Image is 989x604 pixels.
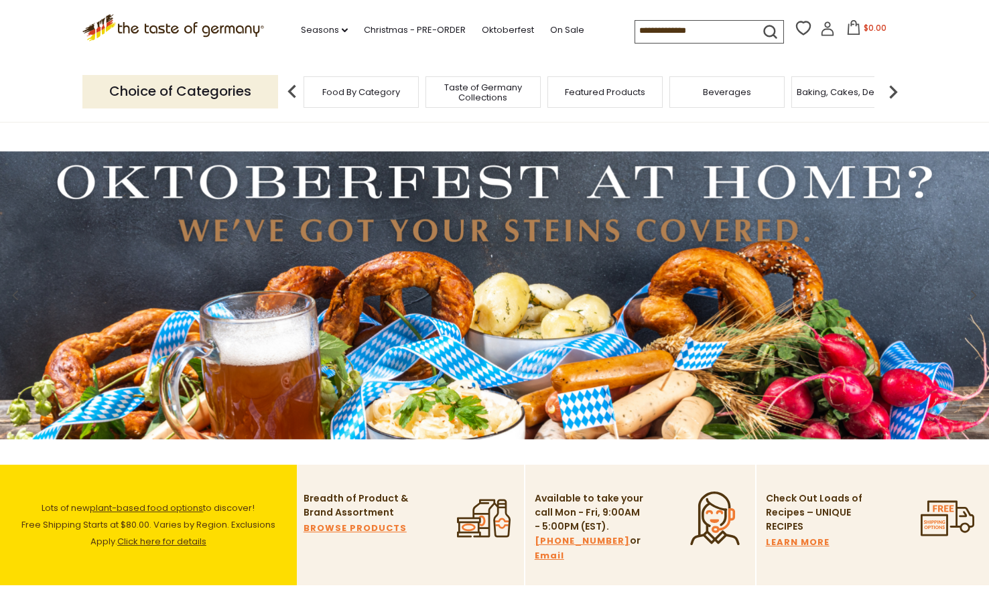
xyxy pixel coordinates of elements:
[703,87,751,97] a: Beverages
[797,87,901,97] a: Baking, Cakes, Desserts
[82,75,278,108] p: Choice of Categories
[301,23,348,37] a: Seasons
[90,502,203,514] a: plant-based food options
[304,521,407,536] a: BROWSE PRODUCTS
[766,492,863,534] p: Check Out Loads of Recipes – UNIQUE RECIPES
[322,87,400,97] a: Food By Category
[304,492,414,520] p: Breadth of Product & Brand Assortment
[482,23,534,37] a: Oktoberfest
[279,78,306,105] img: previous arrow
[864,22,886,33] span: $0.00
[766,535,830,550] a: LEARN MORE
[535,548,564,563] a: Email
[880,78,907,105] img: next arrow
[565,87,645,97] a: Featured Products
[838,20,895,40] button: $0.00
[117,535,206,548] a: Click here for details
[364,23,466,37] a: Christmas - PRE-ORDER
[535,534,630,548] a: [PHONE_NUMBER]
[535,492,645,563] p: Available to take your call Mon - Fri, 9:00AM - 5:00PM (EST). or
[21,502,275,548] span: Lots of new to discover! Free Shipping Starts at $80.00. Varies by Region. Exclusions Apply.
[550,23,584,37] a: On Sale
[430,82,537,102] a: Taste of Germany Collections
